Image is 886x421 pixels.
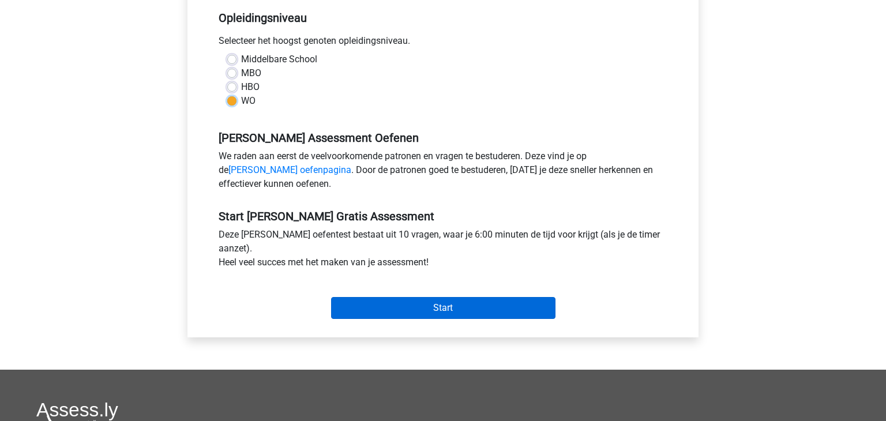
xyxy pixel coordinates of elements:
label: HBO [241,80,260,94]
label: Middelbare School [241,52,317,66]
div: We raden aan eerst de veelvoorkomende patronen en vragen te bestuderen. Deze vind je op de . Door... [210,149,676,196]
label: MBO [241,66,261,80]
a: [PERSON_NAME] oefenpagina [228,164,351,175]
input: Start [331,297,555,319]
label: WO [241,94,256,108]
div: Deze [PERSON_NAME] oefentest bestaat uit 10 vragen, waar je 6:00 minuten de tijd voor krijgt (als... [210,228,676,274]
div: Selecteer het hoogst genoten opleidingsniveau. [210,34,676,52]
h5: Opleidingsniveau [219,6,667,29]
h5: Start [PERSON_NAME] Gratis Assessment [219,209,667,223]
h5: [PERSON_NAME] Assessment Oefenen [219,131,667,145]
